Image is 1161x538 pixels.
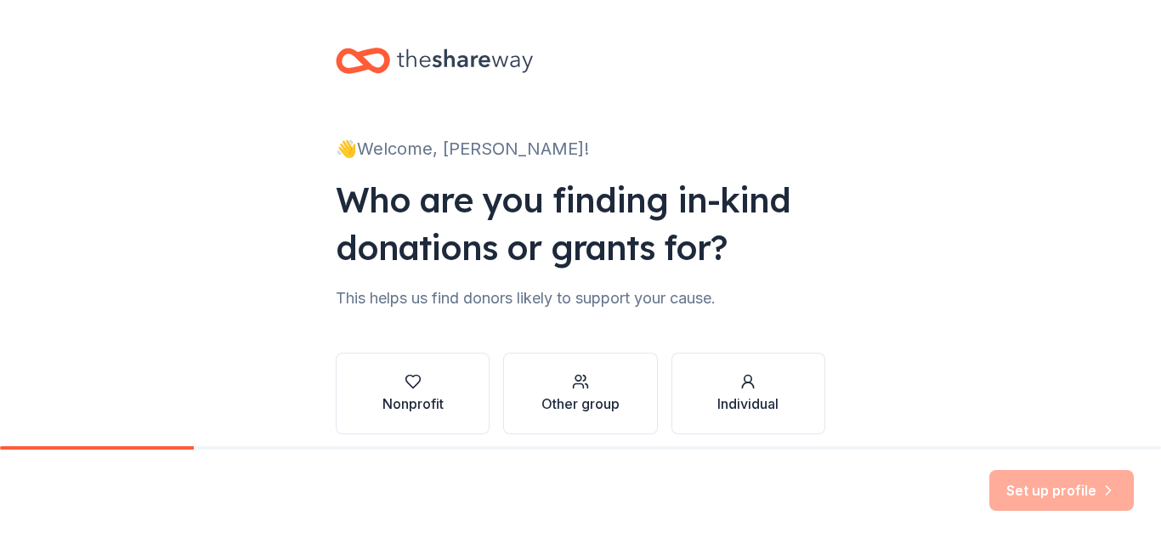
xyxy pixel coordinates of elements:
div: Individual [717,394,779,414]
div: Nonprofit [382,394,444,414]
div: This helps us find donors likely to support your cause. [336,285,825,312]
button: Nonprofit [336,353,490,434]
div: 👋 Welcome, [PERSON_NAME]! [336,135,825,162]
div: Other group [541,394,620,414]
button: Individual [671,353,825,434]
button: Other group [503,353,657,434]
div: Who are you finding in-kind donations or grants for? [336,176,825,271]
